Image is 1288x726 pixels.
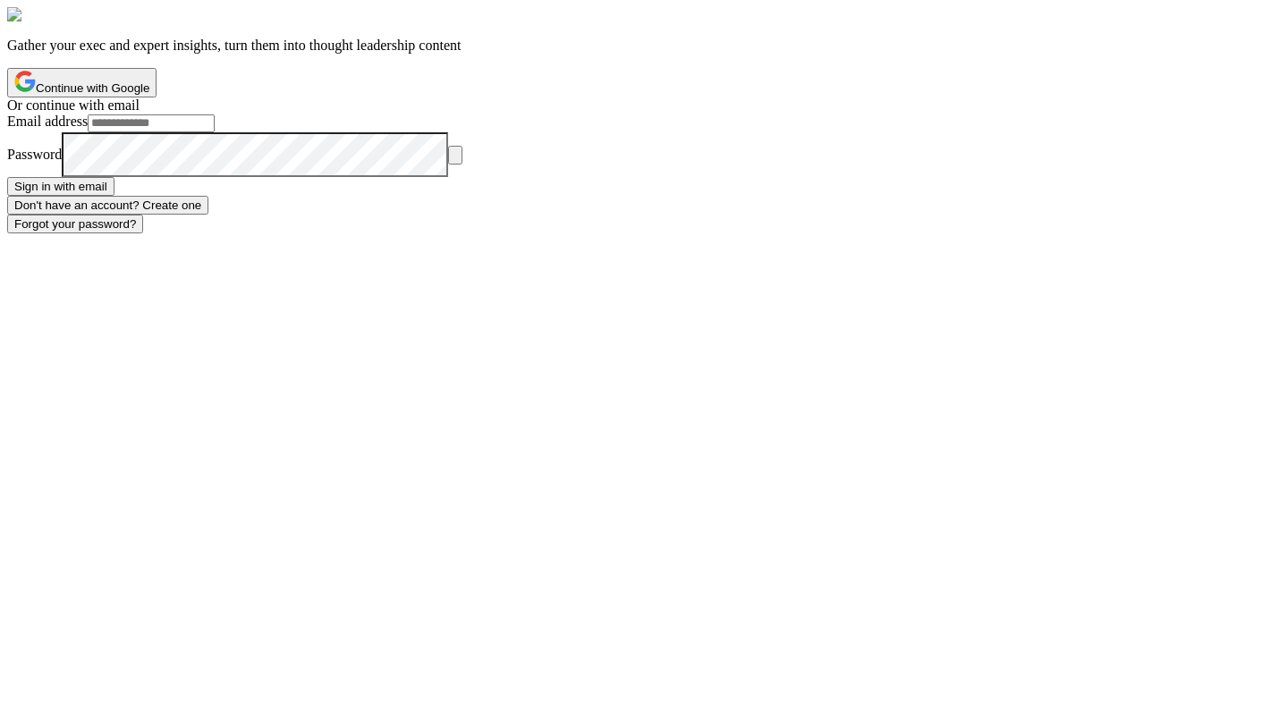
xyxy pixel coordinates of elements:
[7,7,55,23] img: Leaps
[7,215,143,233] button: Forgot your password?
[7,38,1281,54] p: Gather your exec and expert insights, turn them into thought leadership content
[7,114,88,129] label: Email address
[14,71,36,92] img: Google logo
[7,177,114,196] button: Sign in with email
[7,147,62,162] label: Password
[7,97,140,113] span: Or continue with email
[7,68,157,97] button: Continue with Google
[7,196,208,215] button: Don't have an account? Create one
